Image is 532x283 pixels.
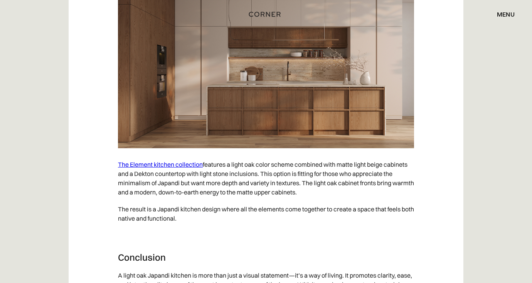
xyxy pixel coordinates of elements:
p: The result is a Japandi kitchen design where all the elements come together to create a space tha... [118,201,414,227]
div: menu [489,8,515,21]
p: ‍ [118,227,414,244]
div: menu [497,11,515,17]
h3: Conclusion [118,251,414,263]
a: The Element kitchen collection [118,161,203,168]
p: features a light oak color scheme combined with matte light beige cabinets and a Dekton counterto... [118,156,414,201]
a: home [245,9,287,19]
